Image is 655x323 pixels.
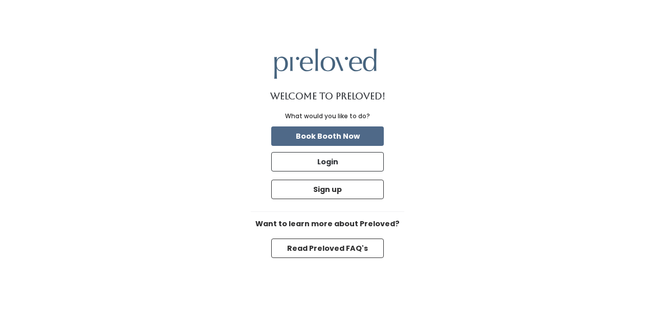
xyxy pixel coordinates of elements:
button: Book Booth Now [271,126,384,146]
button: Login [271,152,384,171]
button: Read Preloved FAQ's [271,239,384,258]
button: Sign up [271,180,384,199]
a: Login [269,150,386,174]
h1: Welcome to Preloved! [270,91,385,101]
div: What would you like to do? [285,112,370,121]
a: Sign up [269,178,386,201]
h6: Want to learn more about Preloved? [251,220,404,228]
img: preloved logo [274,49,377,79]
